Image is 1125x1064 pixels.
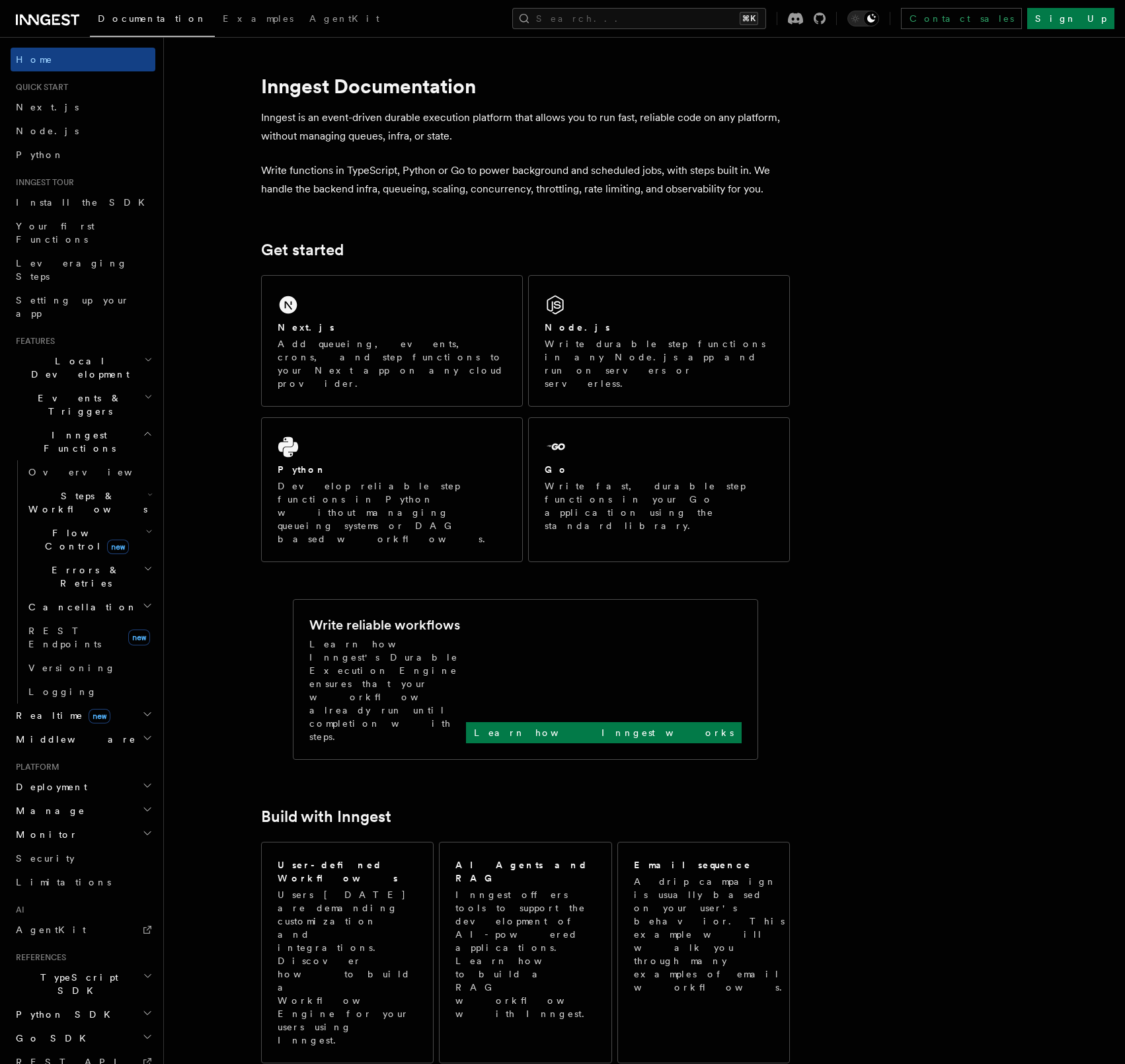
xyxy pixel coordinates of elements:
span: AI [11,905,24,915]
h2: Email sequence [634,858,752,872]
h2: Go [545,463,568,476]
a: Your first Functions [11,214,155,251]
span: Deployment [11,780,87,794]
span: Limitations [16,877,111,887]
span: Steps & Workflows [23,489,147,516]
p: Inngest is an event-driven durable execution platform that allows you to run fast, reliable code ... [261,108,790,145]
span: Node.js [16,126,79,136]
h1: Inngest Documentation [261,74,790,98]
button: Middleware [11,727,155,751]
h2: User-defined Workflows [278,858,417,885]
button: Go SDK [11,1026,155,1050]
span: Install the SDK [16,197,153,208]
span: References [11,952,66,963]
p: Develop reliable step functions in Python without managing queueing systems or DAG based workflows. [278,479,506,546]
a: User-defined WorkflowsUsers [DATE] are demanding customization and integrations. Discover how to ... [261,842,434,1063]
button: Inngest Functions [11,423,155,460]
p: Users [DATE] are demanding customization and integrations. Discover how to build a Workflow Engin... [278,888,417,1047]
button: Toggle dark mode [847,11,879,26]
a: PythonDevelop reliable step functions in Python without managing queueing systems or DAG based wo... [261,417,523,562]
span: AgentKit [309,13,379,24]
span: Cancellation [23,600,137,614]
h2: AI Agents and RAG [455,858,597,885]
a: Python [11,143,155,167]
h2: Node.js [545,321,610,334]
a: GoWrite fast, durable step functions in your Go application using the standard library. [528,417,790,562]
span: Security [16,853,75,864]
a: Get started [261,241,344,259]
a: Overview [23,460,155,484]
h2: Python [278,463,327,476]
span: Quick start [11,82,68,93]
a: Next.js [11,95,155,119]
button: Manage [11,799,155,823]
span: Overview [28,467,165,477]
a: REST Endpointsnew [23,619,155,656]
a: AgentKit [301,4,387,36]
p: A drip campaign is usually based on your user's behavior. This example will walk you through many... [634,875,790,994]
span: Examples [223,13,293,24]
a: Versioning [23,656,155,680]
span: Middleware [11,733,136,746]
h2: Next.js [278,321,334,334]
button: TypeScript SDK [11,965,155,1003]
span: new [89,709,110,723]
a: Email sequenceA drip campaign is usually based on your user's behavior. This example will walk yo... [617,842,790,1063]
span: Next.js [16,102,79,112]
span: Go SDK [11,1032,94,1045]
div: Inngest Functions [11,460,155,704]
button: Events & Triggers [11,386,155,423]
span: Local Development [11,354,144,381]
a: Leveraging Steps [11,251,155,288]
a: Learn how Inngest works [466,722,742,743]
button: Monitor [11,823,155,846]
a: Limitations [11,870,155,894]
a: Node.js [11,119,155,143]
span: Logging [28,686,97,697]
span: Your first Functions [16,221,95,245]
p: Learn how Inngest's Durable Execution Engine ensures that your workflow already run until complet... [309,637,466,743]
button: Search...⌘K [512,8,766,29]
button: Errors & Retries [23,558,155,595]
a: Next.jsAdd queueing, events, crons, and step functions to your Next app on any cloud provider. [261,275,523,407]
span: Realtime [11,709,110,722]
p: Add queueing, events, crons, and step functions to your Next app on any cloud provider. [278,337,506,390]
p: Write durable step functions in any Node.js app and run on servers or serverless. [545,337,773,390]
span: Leveraging Steps [16,258,128,282]
button: Cancellation [23,595,155,619]
span: Home [16,53,53,66]
span: new [128,630,150,645]
span: AgentKit [16,924,86,935]
span: Platform [11,762,59,772]
a: AI Agents and RAGInngest offers tools to support the development of AI-powered applications. Lear... [439,842,611,1063]
a: Sign Up [1027,8,1114,29]
span: Python [16,149,64,160]
span: Inngest tour [11,177,74,188]
a: Contact sales [901,8,1022,29]
span: Flow Control [23,526,145,553]
h2: Write reliable workflows [309,616,460,634]
a: Home [11,48,155,71]
span: Events & Triggers [11,391,144,418]
a: Setting up your app [11,288,155,325]
a: Documentation [90,4,215,37]
kbd: ⌘K [740,12,758,25]
p: Inngest offers tools to support the development of AI-powered applications. Learn how to build a ... [455,888,597,1020]
span: Python SDK [11,1008,118,1021]
span: REST Endpoints [28,626,101,649]
button: Deployment [11,775,155,799]
a: Security [11,846,155,870]
a: Install the SDK [11,190,155,214]
button: Steps & Workflows [23,484,155,521]
p: Write functions in TypeScript, Python or Go to power background and scheduled jobs, with steps bu... [261,161,790,198]
a: AgentKit [11,918,155,942]
span: Features [11,336,55,347]
a: Node.jsWrite durable step functions in any Node.js app and run on servers or serverless. [528,275,790,407]
a: Build with Inngest [261,807,391,826]
span: Manage [11,804,85,817]
p: Learn how Inngest works [474,726,734,739]
span: new [107,540,129,554]
span: Versioning [28,663,116,673]
span: Setting up your app [16,295,130,319]
span: Errors & Retries [23,563,143,590]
